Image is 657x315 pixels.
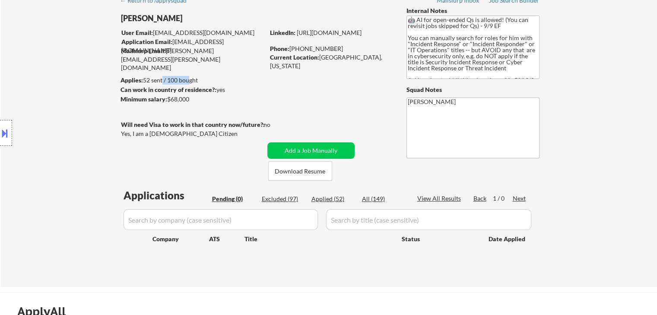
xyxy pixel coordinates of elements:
div: Yes, I am a [DEMOGRAPHIC_DATA] Citizen [121,129,267,138]
button: Add a Job Manually [267,142,355,159]
strong: User Email: [121,29,153,36]
div: Pending (0) [212,195,255,203]
div: Company [152,235,209,243]
div: yes [121,85,262,94]
div: [PERSON_NAME] [121,13,298,24]
div: 52 sent / 100 bought [121,76,264,85]
div: ATS [209,235,244,243]
div: Next [513,194,527,203]
strong: Will need Visa to work in that country now/future?: [121,121,265,128]
div: [PHONE_NUMBER] [270,44,392,53]
div: $68,000 [121,95,264,104]
input: Search by company (case sensitive) [124,209,318,230]
strong: Can work in country of residence?: [121,86,216,93]
a: [URL][DOMAIN_NAME] [297,29,362,36]
strong: Mailslurp Email: [121,47,166,54]
strong: Current Location: [270,54,319,61]
div: View All Results [417,194,463,203]
div: Applications [124,190,209,201]
button: Download Resume [268,161,332,181]
div: [EMAIL_ADDRESS][DOMAIN_NAME] [121,28,264,37]
div: Squad Notes [406,85,540,94]
div: Title [244,235,394,243]
div: no [263,120,288,129]
div: Date Applied [489,235,527,243]
strong: Application Email: [121,38,172,45]
strong: LinkedIn: [270,29,295,36]
div: [PERSON_NAME][EMAIL_ADDRESS][PERSON_NAME][DOMAIN_NAME] [121,47,264,72]
div: 1 / 0 [493,194,513,203]
input: Search by title (case sensitive) [326,209,531,230]
div: [EMAIL_ADDRESS][DOMAIN_NAME] [121,38,264,54]
div: Excluded (97) [262,195,305,203]
div: [GEOGRAPHIC_DATA], [US_STATE] [270,53,392,70]
strong: Phone: [270,45,289,52]
div: Internal Notes [406,6,540,15]
div: Status [402,231,476,246]
div: Applied (52) [311,195,355,203]
div: All (149) [362,195,405,203]
div: Back [473,194,487,203]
